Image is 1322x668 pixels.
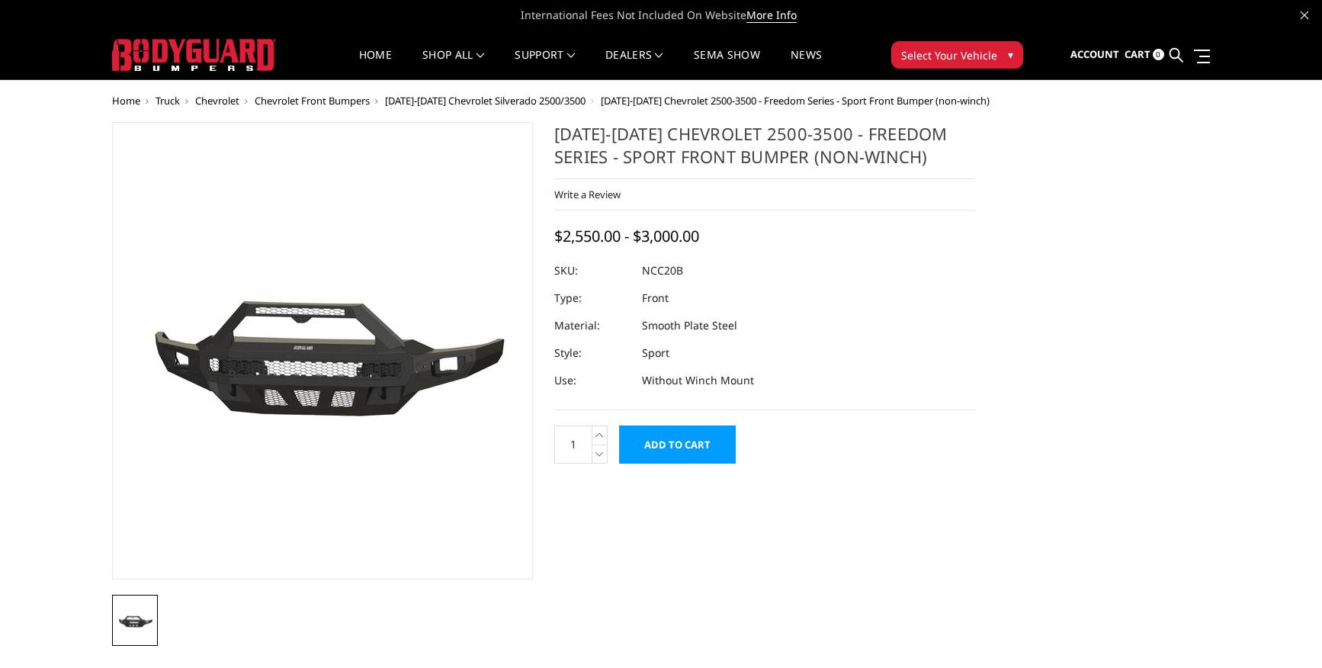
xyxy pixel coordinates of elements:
span: ▾ [1008,47,1013,63]
span: Account [1070,47,1119,61]
a: Home [359,50,392,79]
a: Cart 0 [1125,34,1164,75]
span: [DATE]-[DATE] Chevrolet 2500-3500 - Freedom Series - Sport Front Bumper (non-winch) [601,94,990,108]
a: More Info [746,8,797,23]
dt: Style: [554,339,631,367]
dt: Use: [554,367,631,394]
dd: Smooth Plate Steel [642,312,737,339]
dt: SKU: [554,257,631,284]
a: Support [515,50,575,79]
a: [DATE]-[DATE] Chevrolet Silverado 2500/3500 [385,94,586,108]
span: $2,550.00 - $3,000.00 [554,226,699,246]
dt: Material: [554,312,631,339]
img: 2020-2023 Chevrolet 2500-3500 - Freedom Series - Sport Front Bumper (non-winch) [132,265,513,436]
a: Write a Review [554,188,621,201]
a: 2020-2023 Chevrolet 2500-3500 - Freedom Series - Sport Front Bumper (non-winch) [112,122,533,580]
dd: Front [642,284,669,312]
h1: [DATE]-[DATE] Chevrolet 2500-3500 - Freedom Series - Sport Front Bumper (non-winch) [554,122,975,179]
a: Chevrolet [195,94,239,108]
img: BODYGUARD BUMPERS [112,39,276,71]
a: News [791,50,822,79]
input: Add to Cart [619,426,736,464]
button: Select Your Vehicle [891,41,1023,69]
a: Dealers [605,50,663,79]
img: 2020-2023 Chevrolet 2500-3500 - Freedom Series - Sport Front Bumper (non-winch) [117,612,153,629]
span: Select Your Vehicle [901,47,997,63]
a: Account [1070,34,1119,75]
a: Home [112,94,140,108]
dd: Sport [642,339,669,367]
a: Truck [156,94,180,108]
dt: Type: [554,284,631,312]
a: shop all [422,50,484,79]
a: Chevrolet Front Bumpers [255,94,370,108]
dd: Without Winch Mount [642,367,754,394]
a: SEMA Show [694,50,760,79]
span: Cart [1125,47,1150,61]
span: 0 [1153,49,1164,60]
dd: NCC20B [642,257,683,284]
